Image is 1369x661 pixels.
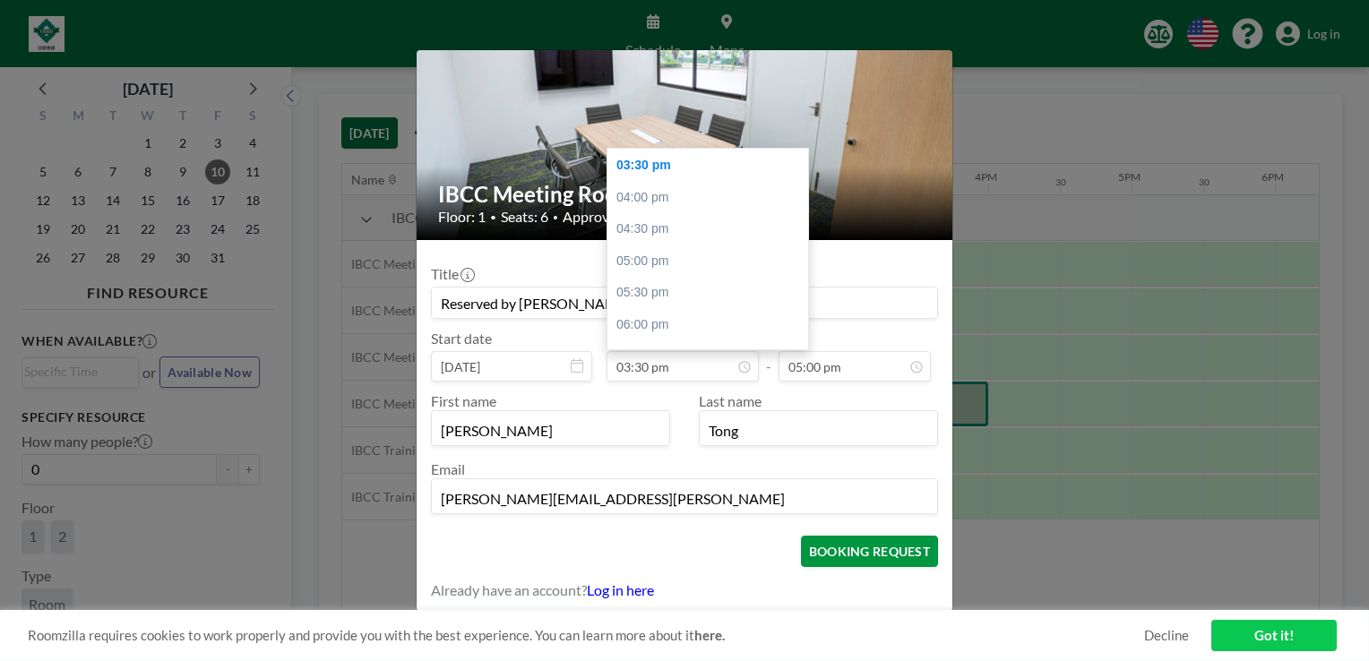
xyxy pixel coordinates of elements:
[28,627,1144,644] span: Roomzilla requires cookies to work properly and provide you with the best experience. You can lea...
[1144,627,1189,644] a: Decline
[607,182,817,214] div: 04:00 pm
[607,309,817,341] div: 06:00 pm
[431,265,473,283] label: Title
[766,336,771,375] span: -
[607,150,817,182] div: 03:30 pm
[432,415,669,445] input: First name
[431,460,465,477] label: Email
[432,288,937,318] input: Guest reservation
[431,392,496,409] label: First name
[699,392,762,409] label: Last name
[700,415,937,445] input: Last name
[432,483,937,513] input: Email
[553,211,558,223] span: •
[431,330,492,348] label: Start date
[490,210,496,224] span: •
[607,245,817,278] div: 05:00 pm
[607,341,817,373] div: 06:30 pm
[607,277,817,309] div: 05:30 pm
[431,581,587,599] span: Already have an account?
[694,627,725,643] a: here.
[563,208,661,226] span: Approval queue
[501,208,548,226] span: Seats: 6
[801,536,938,567] button: BOOKING REQUEST
[1211,620,1337,651] a: Got it!
[587,581,654,598] a: Log in here
[607,213,817,245] div: 04:30 pm
[438,208,486,226] span: Floor: 1
[438,181,933,208] h2: IBCC Meeting Room 4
